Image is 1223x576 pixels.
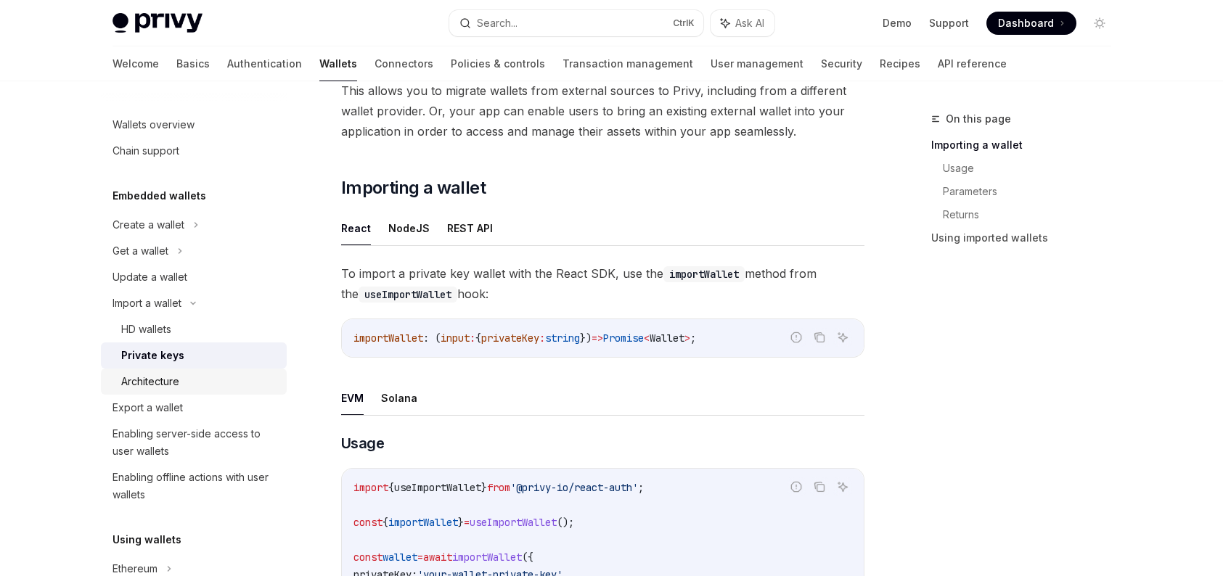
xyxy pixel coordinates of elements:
[644,332,650,345] span: <
[113,187,206,205] h5: Embedded wallets
[545,332,580,345] span: string
[592,332,603,345] span: =>
[481,481,487,494] span: }
[113,116,195,133] div: Wallets overview
[394,481,481,494] span: useImportWallet
[998,16,1054,30] span: Dashboard
[880,46,920,81] a: Recipes
[113,425,278,460] div: Enabling server-side access to user wallets
[121,347,184,364] div: Private keys
[375,46,433,81] a: Connectors
[447,211,493,245] button: REST API
[101,464,287,508] a: Enabling offline actions with user wallets
[319,46,357,81] a: Wallets
[475,332,481,345] span: {
[787,328,806,347] button: Report incorrect code
[929,16,969,30] a: Support
[423,551,452,564] span: await
[101,112,287,138] a: Wallets overview
[684,332,690,345] span: >
[946,110,1011,128] span: On this page
[353,481,388,494] span: import
[101,421,287,464] a: Enabling server-side access to user wallets
[711,46,803,81] a: User management
[458,516,464,529] span: }
[650,332,684,345] span: Wallet
[121,321,171,338] div: HD wallets
[101,316,287,342] a: HD wallets
[113,242,168,260] div: Get a wallet
[522,551,533,564] span: ({
[359,287,457,303] code: useImportWallet
[470,332,475,345] span: :
[381,381,417,415] button: Solana
[423,332,441,345] span: : (
[113,142,179,160] div: Chain support
[931,133,1123,157] a: Importing a wallet
[510,481,638,494] span: '@privy-io/react-auth'
[943,203,1123,226] a: Returns
[113,216,184,234] div: Create a wallet
[113,531,181,548] h5: Using wallets
[113,268,187,286] div: Update a wallet
[477,15,518,32] div: Search...
[470,516,557,529] span: useImportWallet
[121,373,179,390] div: Architecture
[353,332,423,345] span: importWallet
[341,433,385,453] span: Usage
[341,263,864,304] span: To import a private key wallet with the React SDK, use the method from the hook:
[176,46,210,81] a: Basics
[603,332,644,345] span: Promise
[663,266,745,282] code: importWallet
[341,81,864,141] span: This allows you to migrate wallets from external sources to Privy, including from a different wal...
[417,551,423,564] span: =
[711,10,774,36] button: Ask AI
[101,395,287,421] a: Export a wallet
[441,332,470,345] span: input
[464,516,470,529] span: =
[383,551,417,564] span: wallet
[451,46,545,81] a: Policies & controls
[388,481,394,494] span: {
[113,46,159,81] a: Welcome
[787,477,806,496] button: Report incorrect code
[113,469,278,503] div: Enabling offline actions with user wallets
[101,342,287,369] a: Private keys
[353,516,383,529] span: const
[449,10,703,36] button: Search...CtrlK
[341,211,371,245] button: React
[353,551,383,564] span: const
[563,46,693,81] a: Transaction management
[481,332,539,345] span: privateKey
[580,332,592,345] span: })
[113,295,181,312] div: Import a wallet
[883,16,912,30] a: Demo
[539,332,545,345] span: :
[452,551,522,564] span: importWallet
[810,477,829,496] button: Copy the contents from the code block
[227,46,302,81] a: Authentication
[833,477,852,496] button: Ask AI
[1088,12,1111,35] button: Toggle dark mode
[383,516,388,529] span: {
[113,13,203,33] img: light logo
[943,157,1123,180] a: Usage
[341,176,486,199] span: Importing a wallet
[557,516,574,529] span: ();
[101,138,287,164] a: Chain support
[487,481,510,494] span: from
[638,481,644,494] span: ;
[810,328,829,347] button: Copy the contents from the code block
[113,399,183,416] div: Export a wallet
[938,46,1007,81] a: API reference
[690,332,696,345] span: ;
[388,516,458,529] span: importWallet
[673,17,695,29] span: Ctrl K
[821,46,862,81] a: Security
[943,180,1123,203] a: Parameters
[101,369,287,395] a: Architecture
[735,16,764,30] span: Ask AI
[341,381,364,415] button: EVM
[388,211,430,245] button: NodeJS
[931,226,1123,250] a: Using imported wallets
